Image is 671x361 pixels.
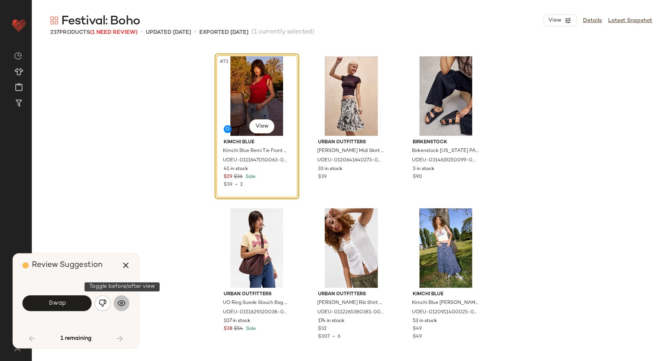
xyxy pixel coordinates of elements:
[224,326,232,333] span: $38
[317,157,384,164] span: UOEU-0120641640273-000-029
[318,334,330,339] span: $307
[330,334,338,339] span: •
[412,148,478,155] span: Birkenstock [US_STATE] PAP Flex Platform Sandals - Black UK 6 at Urban Outfitters
[99,299,107,307] img: svg%3e
[255,123,268,130] span: View
[217,208,296,288] img: 0151629320038_021_m
[22,295,92,311] button: Swap
[61,13,140,29] span: Festival: Boho
[413,166,434,173] span: 3 in stock
[608,17,652,25] a: Latest Snapshot
[406,56,485,136] img: 0314619250099_001_m
[118,299,125,307] img: svg%3e
[338,334,340,339] span: 6
[413,326,422,333] span: $49
[146,28,191,37] p: updated [DATE]
[252,28,314,37] span: (1 currently selected)
[317,309,384,316] span: UOEU-0112265380381-000-010
[194,28,196,37] span: •
[141,28,143,37] span: •
[312,56,391,136] img: 0120641640273_029_a2
[9,345,25,352] img: svg%3e
[224,318,250,325] span: 107 in stock
[90,30,138,35] span: (1 Need Review)
[548,17,561,24] span: View
[318,166,342,173] span: 33 in stock
[50,28,138,37] div: Products
[318,291,384,298] span: Urban Outfitters
[61,335,92,342] span: 1 remaining
[413,318,437,325] span: 53 in stock
[413,174,422,181] span: $90
[223,300,289,307] span: UO Ring Suede Slouch Bag - Chocolate at Urban Outfitters
[413,334,422,339] span: $49
[412,309,478,316] span: UOEU-0120911400025-000-040
[245,326,256,331] span: Sale
[223,309,289,316] span: UOEU-0151629320038-000-021
[413,291,479,298] span: Kimchi Blue
[14,52,22,60] img: svg%3e
[223,148,289,155] span: Kimchi Blue Remi Tie Front Blouse - Dark Red XL at Urban Outfitters
[317,300,384,307] span: [PERSON_NAME] Rib Shirt - White XS at Urban Outfitters
[32,261,103,269] span: Review Suggestion
[50,17,58,24] img: svg%3e
[50,30,59,35] span: 237
[406,208,485,288] img: 0120911400025_040_a2
[583,17,602,25] a: Details
[223,157,289,164] span: UOEU-0111647050063-002-260
[317,148,384,155] span: [PERSON_NAME] Midi Skirt - [PERSON_NAME] S at Urban Outfitters
[312,208,391,288] img: 0112265380381_010_a2
[412,157,478,164] span: UOEU-0314619250099-000-001
[48,300,66,307] span: Swap
[249,119,274,133] button: View
[219,58,230,66] span: #73
[217,56,296,136] img: 0111647050063_260_b
[11,17,27,33] img: heart_red.DM2ytmEG.svg
[318,326,327,333] span: $32
[234,326,243,333] span: $54
[318,174,327,181] span: $39
[544,15,577,26] button: View
[412,300,478,307] span: Kimchi Blue [PERSON_NAME] Check Midi Skirt - Blue XL at Urban Outfitters
[224,291,290,298] span: Urban Outfitters
[413,139,479,146] span: Birkenstock
[318,139,384,146] span: Urban Outfitters
[318,318,344,325] span: 174 in stock
[199,28,248,37] p: Exported [DATE]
